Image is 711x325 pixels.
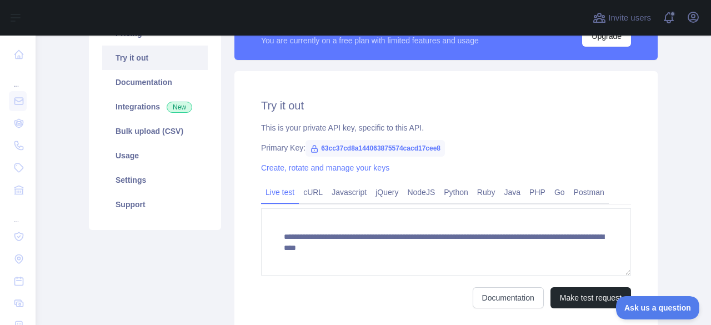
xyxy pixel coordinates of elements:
div: You are currently on a free plan with limited features and usage [261,35,479,46]
a: Ruby [473,183,500,201]
button: Invite users [590,9,653,27]
div: Primary Key: [261,142,631,153]
a: NodeJS [403,183,439,201]
a: Java [500,183,525,201]
a: jQuery [371,183,403,201]
a: Create, rotate and manage your keys [261,163,389,172]
a: Javascript [327,183,371,201]
a: cURL [299,183,327,201]
a: Bulk upload (CSV) [102,119,208,143]
a: PHP [525,183,550,201]
a: Try it out [102,46,208,70]
a: Go [550,183,569,201]
div: ... [9,67,27,89]
div: This is your private API key, specific to this API. [261,122,631,133]
span: 63cc37cd8a144063875574cacd17cee8 [306,140,445,157]
a: Usage [102,143,208,168]
button: Upgrade [582,26,631,47]
a: Postman [569,183,609,201]
h2: Try it out [261,98,631,113]
a: Settings [102,168,208,192]
a: Python [439,183,473,201]
a: Live test [261,183,299,201]
a: Integrations New [102,94,208,119]
a: Documentation [473,287,544,308]
a: Documentation [102,70,208,94]
iframe: Toggle Customer Support [616,296,700,319]
div: ... [9,202,27,224]
a: Support [102,192,208,217]
span: Invite users [608,12,651,24]
span: New [167,102,192,113]
button: Make test request [550,287,631,308]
